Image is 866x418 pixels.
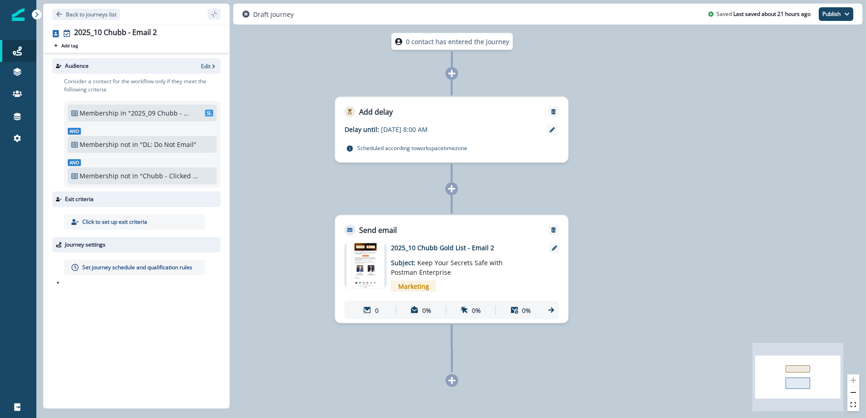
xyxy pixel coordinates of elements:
p: Last saved about 21 hours ago [733,10,811,18]
p: Click to set up exit criteria [82,218,147,226]
p: Audience [65,62,89,70]
button: fit view [847,399,859,411]
p: not in [120,171,138,181]
button: Publish [819,7,853,21]
button: zoom out [847,387,859,399]
span: And [68,159,81,166]
p: Subject: [391,252,505,277]
button: Edit [201,62,217,70]
p: Consider a contact for the workflow only if they meet the following criteria [64,77,220,94]
p: 0% [522,305,531,315]
p: in [120,108,126,118]
p: 0% [472,305,481,315]
button: sidebar collapse toggle [208,9,220,20]
button: Remove [546,109,561,115]
button: Go back [52,9,120,20]
div: 0 contact has entered the journey [365,33,539,50]
span: Keep Your Secrets Safe with Postman Enterprise [391,258,503,277]
p: 0 [375,305,379,315]
p: Send email [359,225,397,236]
p: Membership [80,140,119,149]
p: Membership [80,171,119,181]
p: Add tag [61,43,78,48]
p: Exit criteria [65,195,94,203]
p: Set journey schedule and qualification rules [82,263,192,272]
p: [DATE] 8:00 AM [381,125,495,134]
button: Add tag [52,42,80,49]
span: And [68,128,81,135]
p: not in [120,140,138,149]
img: email asset unavailable [347,243,385,288]
p: Back to journeys list [66,10,116,18]
p: 0 contact has entered the journey [406,37,509,46]
span: SL [205,110,213,116]
p: Scheduled according to workspace timezone [357,143,467,152]
p: "Chubb - Clicked Email 1" [140,171,201,181]
p: Draft journey [253,10,294,19]
p: Add delay [359,106,393,117]
p: Journey settings [65,241,105,249]
p: Edit [201,62,210,70]
button: Remove [546,227,561,233]
p: Saved [716,10,732,18]
p: 2025_10 Chubb Gold List - Email 2 [391,243,536,252]
p: Membership [80,108,119,118]
div: 2025_10 Chubb - Email 2 [74,28,157,38]
p: "DL: Do Not Email" [140,140,201,149]
p: "2025_09 Chubb - Free Users" [128,108,190,118]
span: Marketing [391,281,436,292]
div: Add delayRemoveDelay until:[DATE] 8:00 AMScheduled according toworkspacetimezone [335,97,569,163]
p: 0% [422,305,431,315]
img: Inflection [12,8,25,21]
p: Delay until: [345,125,381,134]
div: Send emailRemoveemail asset unavailable2025_10 Chubb Gold List - Email 2Subject: Keep Your Secret... [335,215,569,323]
